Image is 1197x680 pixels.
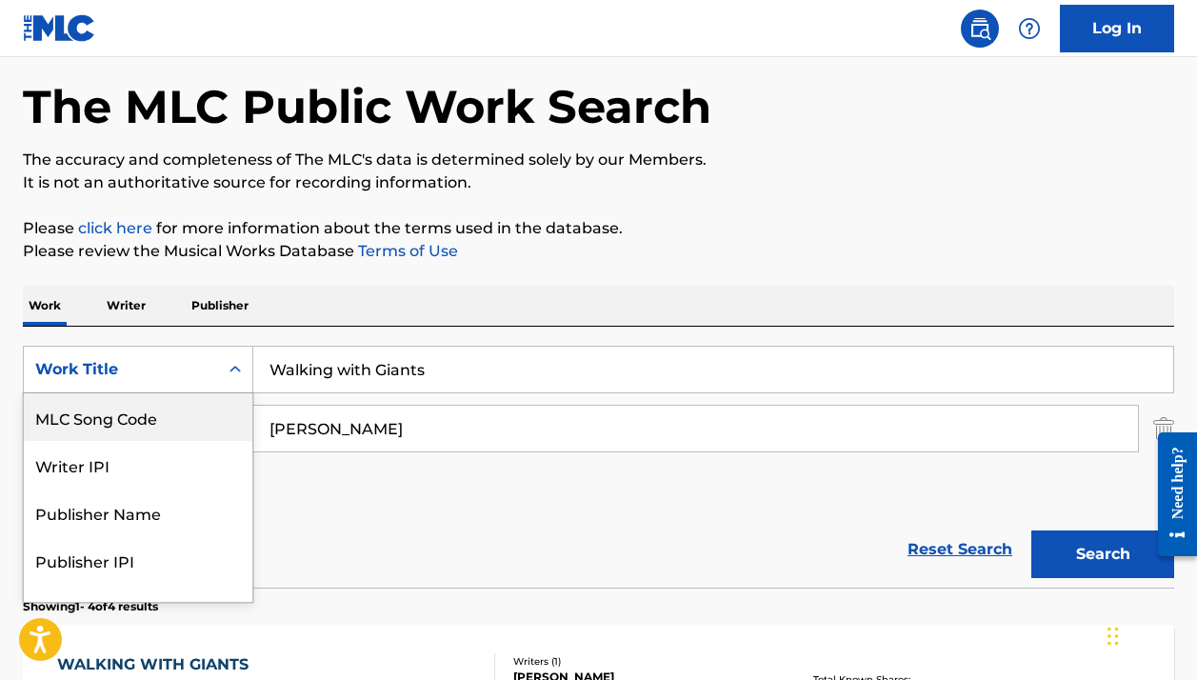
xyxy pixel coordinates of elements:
h1: The MLC Public Work Search [23,78,711,135]
div: Writer IPI [24,441,252,489]
div: Drag [1107,608,1119,665]
p: Publisher [186,286,254,326]
p: Writer [101,286,151,326]
div: Publisher Name [24,489,252,536]
p: Please review the Musical Works Database [23,240,1174,263]
img: MLC Logo [23,14,96,42]
img: help [1018,17,1041,40]
a: Terms of Use [354,242,458,260]
a: click here [78,219,152,237]
div: MLC Publisher Number [24,584,252,631]
div: Work Title [35,358,207,381]
iframe: Chat Widget [1102,589,1197,680]
div: MLC Song Code [24,393,252,441]
p: It is not an authoritative source for recording information. [23,171,1174,194]
form: Search Form [23,346,1174,588]
p: Showing 1 - 4 of 4 results [23,598,158,615]
a: Reset Search [898,529,1022,570]
p: The accuracy and completeness of The MLC's data is determined solely by our Members. [23,149,1174,171]
a: Log In [1060,5,1174,52]
p: Work [23,286,67,326]
a: Public Search [961,10,999,48]
img: search [968,17,991,40]
p: Please for more information about the terms used in the database. [23,217,1174,240]
iframe: Resource Center [1144,413,1197,576]
div: Publisher IPI [24,536,252,584]
div: Help [1010,10,1048,48]
div: Writers ( 1 ) [513,654,768,669]
div: WALKING WITH GIANTS [57,653,258,676]
button: Search [1031,530,1174,578]
img: Delete Criterion [1153,405,1174,452]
